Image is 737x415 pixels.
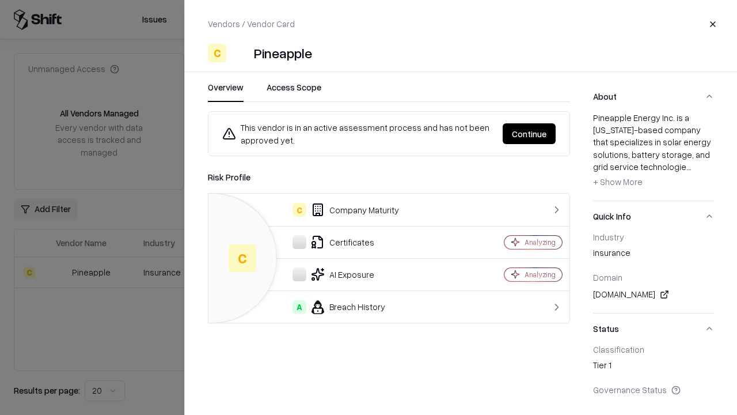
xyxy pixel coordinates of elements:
img: Pineapple [231,44,249,62]
div: C [292,203,306,217]
div: This vendor is in an active assessment process and has not been approved yet. [222,121,493,146]
button: Status [593,314,714,344]
span: + Show More [593,176,643,187]
div: A [292,300,306,314]
div: [DOMAIN_NAME] [593,288,714,301]
button: Quick Info [593,201,714,232]
div: Breach History [218,300,464,314]
span: ... [686,161,692,172]
div: AI Exposure [218,267,464,281]
div: Domain [593,272,714,282]
div: C [229,244,256,272]
div: Quick Info [593,232,714,313]
div: insurance [593,247,714,263]
button: About [593,81,714,112]
div: Governance Status [593,384,714,395]
div: Classification [593,344,714,354]
div: Analyzing [525,270,556,280]
div: C [208,44,226,62]
div: About [593,112,714,201]
div: Tier 1 [593,359,714,375]
div: Industry [593,232,714,242]
div: Company Maturity [218,203,464,217]
button: Continue [503,123,556,144]
button: Overview [208,81,244,102]
div: Risk Profile [208,170,570,184]
div: Analyzing [525,237,556,247]
div: Pineapple [254,44,312,62]
div: Pineapple Energy Inc. is a [US_STATE]-based company that specializes in solar energy solutions, b... [593,112,714,191]
p: Vendors / Vendor Card [208,18,295,30]
button: Access Scope [267,81,321,102]
button: + Show More [593,173,643,191]
div: Certificates [218,235,464,249]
